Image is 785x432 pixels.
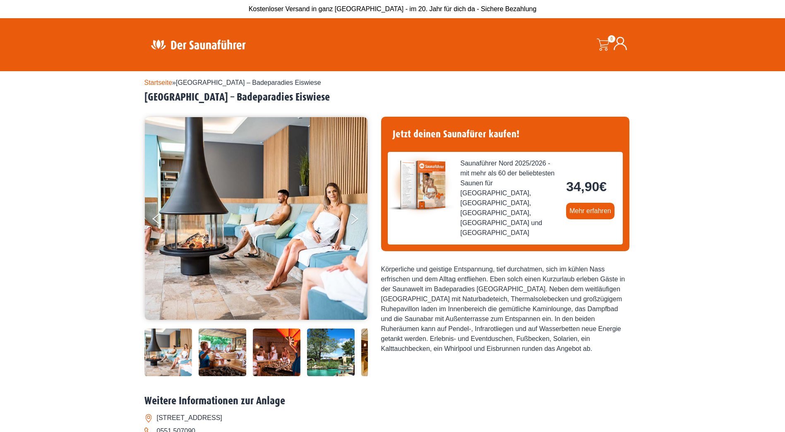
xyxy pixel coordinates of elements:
img: der-saunafuehrer-2025-nord.jpg [388,152,454,218]
span: 0 [608,35,615,43]
span: Kostenloser Versand in ganz [GEOGRAPHIC_DATA] - im 20. Jahr für dich da - Sichere Bezahlung [249,5,537,12]
span: € [599,179,607,194]
div: Körperliche und geistige Entspannung, tief durchatmen, sich im kühlen Nass erfrischen und dem All... [381,264,629,354]
a: Startseite [144,79,173,86]
span: [GEOGRAPHIC_DATA] – Badeparadies Eiswiese [176,79,321,86]
bdi: 34,90 [566,179,607,194]
button: Previous [153,210,173,231]
li: [STREET_ADDRESS] [144,411,641,425]
span: » [144,79,321,86]
a: Mehr erfahren [566,203,615,219]
button: Next [350,210,370,231]
span: Saunaführer Nord 2025/2026 - mit mehr als 60 der beliebtesten Saunen für [GEOGRAPHIC_DATA], [GEOG... [461,158,560,238]
h2: [GEOGRAPHIC_DATA] – Badeparadies Eiswiese [144,91,641,104]
h4: Jetzt deinen Saunafürer kaufen! [388,123,623,145]
h2: Weitere Informationen zur Anlage [144,395,641,408]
